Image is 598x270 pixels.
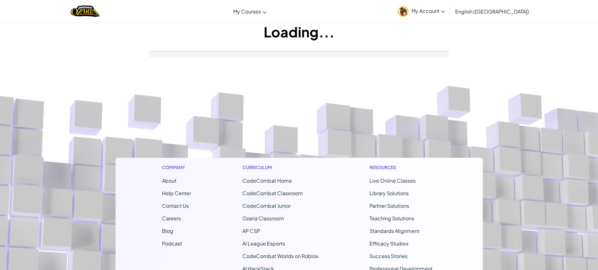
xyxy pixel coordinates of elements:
[395,1,448,21] a: My Account
[369,164,436,171] h1: Resources
[242,228,260,234] a: AP CSP
[162,177,176,184] a: About
[242,215,284,222] a: Ozaria Classroom
[369,177,416,184] a: Live Online Classes
[398,6,408,17] img: avatar
[162,228,173,234] a: Blog
[369,190,409,196] a: Library Solutions
[242,164,318,171] h1: Curriculum
[230,3,270,20] a: My Courses
[71,5,100,18] a: Ozaria by CodeCombat logo
[162,215,181,222] a: Careers
[242,240,285,247] a: AI League Esports
[452,3,532,20] a: English ([GEOGRAPHIC_DATA])
[455,8,529,15] span: English ([GEOGRAPHIC_DATA])
[242,202,291,209] a: CodeCombat Junior
[242,177,292,184] span: CodeCombat Home
[162,202,189,209] span: Contact Us
[71,5,100,18] img: Home
[233,8,261,15] span: My Courses
[162,240,182,247] a: Podcast
[369,202,409,209] a: Partner Solutions
[412,8,445,14] span: My Account
[242,253,318,259] a: CodeCombat Worlds on Roblox
[369,253,407,259] a: Success Stories
[369,228,419,234] a: Standards Alignment
[369,215,414,222] a: Teaching Solutions
[242,190,303,196] a: CodeCombat Classroom
[162,190,191,196] a: Help Center
[162,164,191,171] h1: Company
[369,240,408,247] a: Efficacy Studies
